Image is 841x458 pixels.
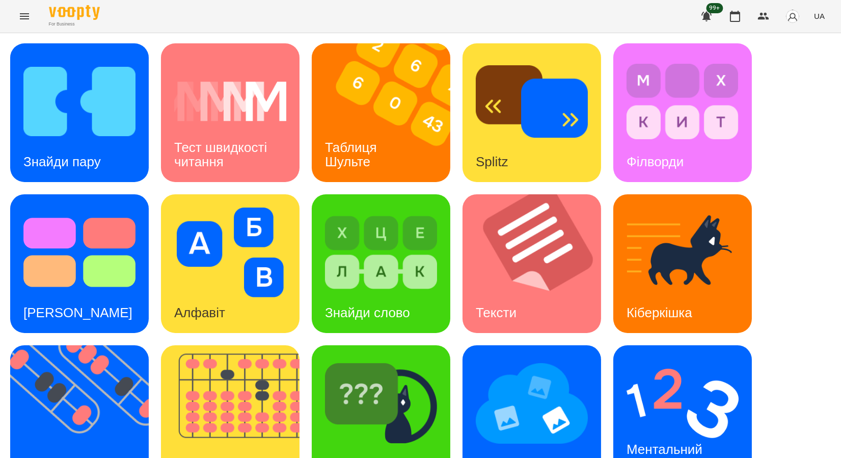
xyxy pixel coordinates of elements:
img: Знайди Кіберкішку [325,359,437,448]
a: SplitzSplitz [463,43,601,182]
img: Тест швидкості читання [174,57,286,146]
h3: Splitz [476,154,508,169]
img: avatar_s.png [785,9,800,23]
button: UA [810,7,829,26]
a: Знайди паруЗнайди пару [10,43,149,182]
img: Філворди [627,57,739,146]
h3: Тест швидкості читання [174,140,270,169]
img: Таблиця Шульте [312,43,463,182]
img: Алфавіт [174,208,286,297]
h3: Філворди [627,154,684,169]
a: Знайди словоЗнайди слово [312,194,450,333]
a: Тест Струпа[PERSON_NAME] [10,194,149,333]
h3: [PERSON_NAME] [23,305,132,320]
img: Знайди слово [325,208,437,297]
a: ТекстиТексти [463,194,601,333]
h3: Тексти [476,305,517,320]
img: Тест Струпа [23,208,135,297]
h3: Знайди пару [23,154,101,169]
a: АлфавітАлфавіт [161,194,300,333]
img: Знайди пару [23,57,135,146]
img: Мнемотехніка [476,359,588,448]
img: Тексти [463,194,614,333]
h3: Алфавіт [174,305,225,320]
span: For Business [49,21,100,28]
span: UA [814,11,825,21]
button: Menu [12,4,37,29]
h3: Знайди слово [325,305,410,320]
img: Splitz [476,57,588,146]
img: Voopty Logo [49,5,100,20]
a: ФілвордиФілворди [613,43,752,182]
a: Тест швидкості читанняТест швидкості читання [161,43,300,182]
h3: Таблиця Шульте [325,140,381,169]
span: 99+ [707,3,723,13]
img: Ментальний рахунок [627,359,739,448]
img: Кіберкішка [627,208,739,297]
h3: Кіберкішка [627,305,692,320]
a: Таблиця ШультеТаблиця Шульте [312,43,450,182]
a: КіберкішкаКіберкішка [613,194,752,333]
